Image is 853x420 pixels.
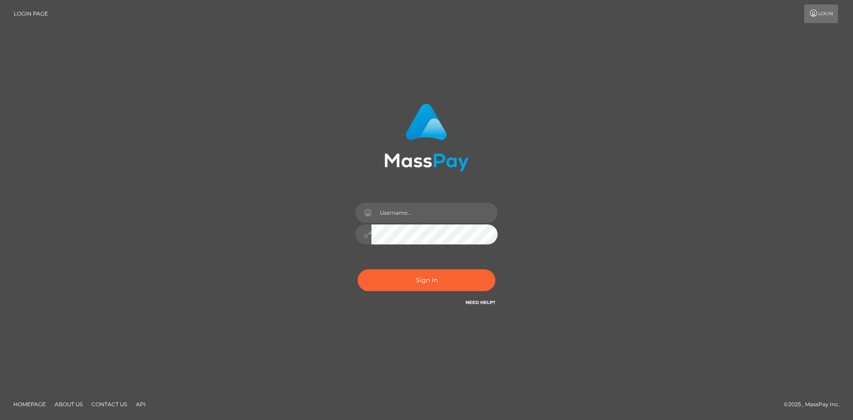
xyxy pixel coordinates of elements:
a: Login Page [14,4,48,23]
a: About Us [51,397,86,411]
a: Homepage [10,397,49,411]
div: © 2025 , MassPay Inc. [784,400,846,409]
a: Login [804,4,838,23]
a: Need Help? [466,300,495,305]
a: API [132,397,149,411]
button: Sign in [358,269,495,291]
input: Username... [371,203,498,223]
img: MassPay Login [384,104,469,172]
a: Contact Us [88,397,131,411]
